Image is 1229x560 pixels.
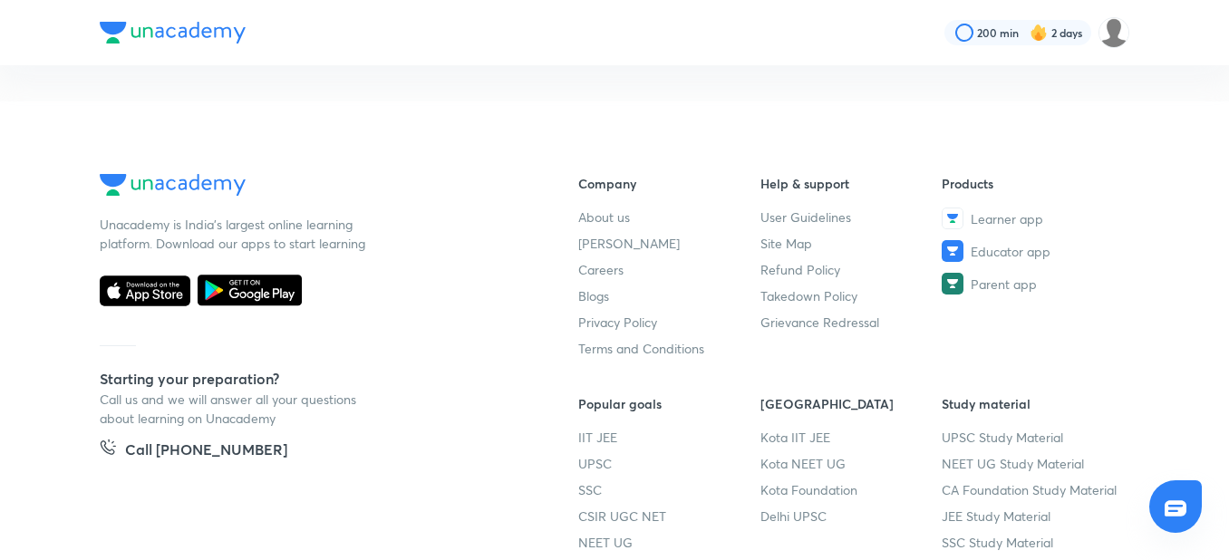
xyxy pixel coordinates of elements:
[942,240,963,262] img: Educator app
[1098,17,1129,48] img: Vishali Dadwal
[971,209,1043,228] span: Learner app
[760,454,943,473] a: Kota NEET UG
[578,234,760,253] a: [PERSON_NAME]
[578,454,760,473] a: UPSC
[760,208,943,227] a: User Guidelines
[760,286,943,305] a: Takedown Policy
[100,174,520,200] a: Company Logo
[942,507,1124,526] a: JEE Study Material
[942,240,1124,262] a: Educator app
[578,313,760,332] a: Privacy Policy
[100,368,520,390] h5: Starting your preparation?
[125,439,287,464] h5: Call [PHONE_NUMBER]
[578,507,760,526] a: CSIR UGC NET
[578,533,760,552] a: NEET UG
[942,428,1124,447] a: UPSC Study Material
[578,428,760,447] a: IIT JEE
[578,208,760,227] a: About us
[942,480,1124,499] a: CA Foundation Study Material
[942,273,963,294] img: Parent app
[760,394,943,413] h6: [GEOGRAPHIC_DATA]
[942,394,1124,413] h6: Study material
[578,174,760,193] h6: Company
[578,480,760,499] a: SSC
[100,215,372,253] p: Unacademy is India’s largest online learning platform. Download our apps to start learning
[760,507,943,526] a: Delhi UPSC
[100,22,246,43] img: Company Logo
[100,174,246,196] img: Company Logo
[942,533,1124,552] a: SSC Study Material
[760,174,943,193] h6: Help & support
[578,394,760,413] h6: Popular goals
[578,260,624,279] span: Careers
[1030,24,1048,42] img: streak
[578,339,760,358] a: Terms and Conditions
[100,390,372,428] p: Call us and we will answer all your questions about learning on Unacademy
[760,428,943,447] a: Kota IIT JEE
[942,454,1124,473] a: NEET UG Study Material
[942,208,963,229] img: Learner app
[578,286,760,305] a: Blogs
[100,439,287,464] a: Call [PHONE_NUMBER]
[942,174,1124,193] h6: Products
[760,260,943,279] a: Refund Policy
[760,313,943,332] a: Grievance Redressal
[942,273,1124,294] a: Parent app
[942,208,1124,229] a: Learner app
[760,234,943,253] a: Site Map
[971,275,1037,294] span: Parent app
[760,480,943,499] a: Kota Foundation
[578,260,760,279] a: Careers
[971,242,1050,261] span: Educator app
